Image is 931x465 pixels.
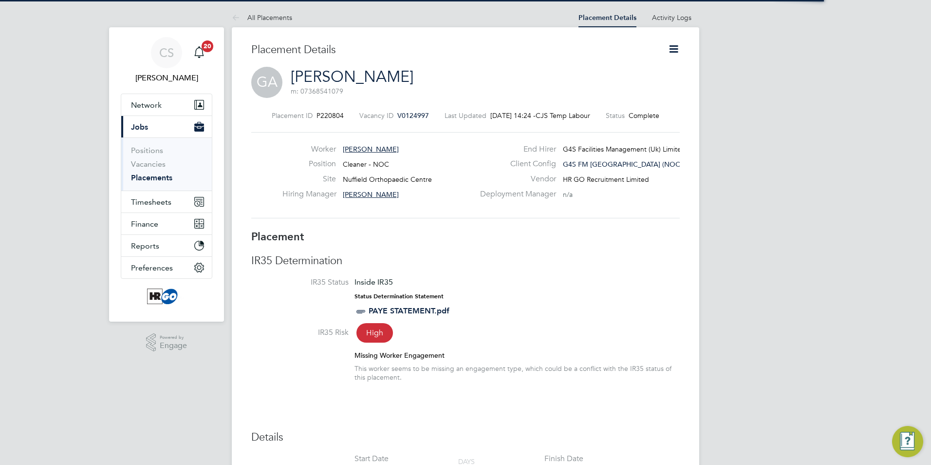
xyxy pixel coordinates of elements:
[563,190,573,199] span: n/a
[272,111,313,120] label: Placement ID
[354,454,389,464] div: Start Date
[160,342,187,350] span: Engage
[121,257,212,278] button: Preferences
[131,146,163,155] a: Positions
[544,454,583,464] div: Finish Date
[563,175,649,184] span: HR GO Recruitment Limited
[578,14,636,22] a: Placement Details
[354,293,444,300] strong: Status Determination Statement
[652,13,691,22] a: Activity Logs
[251,430,680,445] h3: Details
[563,145,686,154] span: G4S Facilities Management (Uk) Limited
[251,328,349,338] label: IR35 Risk
[131,100,162,110] span: Network
[121,235,212,256] button: Reports
[189,37,209,68] a: 20
[356,323,393,343] span: High
[121,289,212,304] a: Go to home page
[343,175,432,184] span: Nuffield Orthopaedic Centre
[121,72,212,84] span: Crina Sacalos
[121,37,212,84] a: CS[PERSON_NAME]
[121,116,212,137] button: Jobs
[159,46,174,59] span: CS
[606,111,625,120] label: Status
[563,160,725,169] span: G4S FM [GEOGRAPHIC_DATA] (NOC) - Operational
[282,189,336,199] label: Hiring Manager
[160,333,187,342] span: Powered by
[397,111,429,120] span: V0124997
[291,87,343,96] span: m: 07368541079
[474,159,556,169] label: Client Config
[474,189,556,199] label: Deployment Manager
[251,277,349,288] label: IR35 Status
[359,111,393,120] label: Vacancy ID
[121,191,212,213] button: Timesheets
[490,111,536,120] span: [DATE] 14:24 -
[445,111,486,120] label: Last Updated
[474,174,556,184] label: Vendor
[282,144,336,155] label: Worker
[131,219,158,229] span: Finance
[629,111,659,120] span: Complete
[354,364,680,382] div: This worker seems to be missing an engagement type, which could be a conflict with the IR35 statu...
[121,137,212,191] div: Jobs
[343,145,399,154] span: [PERSON_NAME]
[131,197,171,207] span: Timesheets
[291,67,413,86] a: [PERSON_NAME]
[131,173,172,182] a: Placements
[282,159,336,169] label: Position
[251,67,282,98] span: GA
[131,263,173,272] span: Preferences
[146,333,187,352] a: Powered byEngage
[343,190,399,199] span: [PERSON_NAME]
[892,426,923,457] button: Engage Resource Center
[343,160,389,169] span: Cleaner - NOC
[251,43,653,57] h3: Placement Details
[474,144,556,155] label: End Hirer
[317,111,344,120] span: P220804
[202,40,213,52] span: 20
[131,159,166,169] a: Vacancies
[369,306,449,315] a: PAYE STATEMENT.pdf
[121,94,212,116] button: Network
[232,13,292,22] a: All Placements
[147,289,186,304] img: hrgoplc-logo-retina.png
[121,213,212,234] button: Finance
[131,122,148,132] span: Jobs
[354,351,680,360] div: Missing Worker Engagement
[131,241,159,251] span: Reports
[251,230,304,243] b: Placement
[354,277,393,287] span: Inside IR35
[282,174,336,184] label: Site
[109,27,224,322] nav: Main navigation
[251,254,680,268] h3: IR35 Determination
[536,111,590,120] span: CJS Temp Labour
